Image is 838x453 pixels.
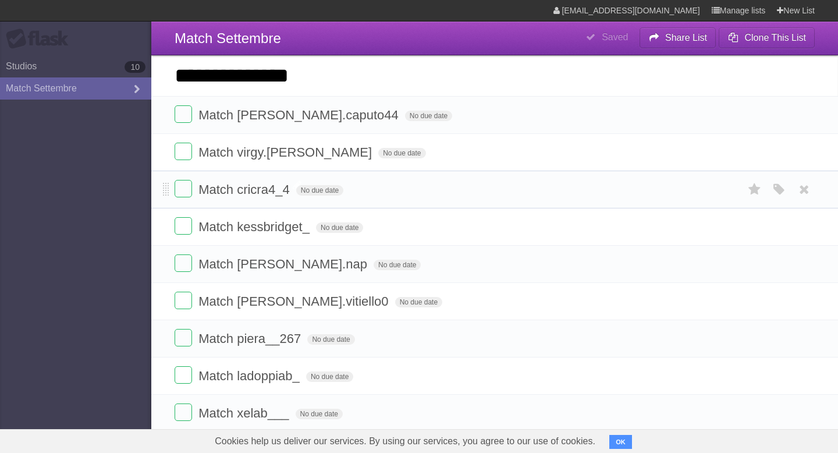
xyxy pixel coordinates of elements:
[175,143,192,160] label: Done
[175,180,192,197] label: Done
[198,331,304,346] span: Match piera__267
[175,404,192,421] label: Done
[405,111,452,121] span: No due date
[198,145,375,160] span: Match virgy.[PERSON_NAME]
[198,257,370,271] span: Match [PERSON_NAME].nap
[378,148,425,158] span: No due date
[198,294,391,309] span: Match [PERSON_NAME].vitiello0
[640,27,716,48] button: Share List
[198,182,293,197] span: Match cricra4_4
[175,105,192,123] label: Done
[175,217,192,235] label: Done
[296,185,343,196] span: No due date
[198,220,313,234] span: Match kessbridget_
[374,260,421,270] span: No due date
[744,180,766,199] label: Star task
[609,435,632,449] button: OK
[125,61,145,73] b: 10
[198,369,303,383] span: Match ladoppiab_
[175,366,192,384] label: Done
[198,108,402,122] span: Match [PERSON_NAME].caputo44
[719,27,815,48] button: Clone This List
[395,297,442,307] span: No due date
[175,254,192,272] label: Done
[602,32,628,42] b: Saved
[198,406,292,420] span: Match xelab___
[175,292,192,309] label: Done
[316,222,363,233] span: No due date
[744,33,806,43] b: Clone This List
[665,33,707,43] b: Share List
[307,334,354,345] span: No due date
[306,371,353,382] span: No due date
[175,329,192,346] label: Done
[296,409,343,419] span: No due date
[6,29,76,49] div: Flask
[175,30,281,46] span: Match Settembre
[203,430,607,453] span: Cookies help us deliver our services. By using our services, you agree to our use of cookies.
